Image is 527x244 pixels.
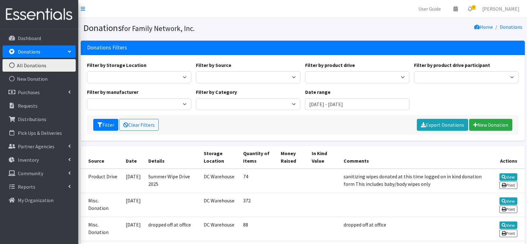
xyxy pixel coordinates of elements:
[3,73,76,85] a: New Donation
[122,217,145,241] td: [DATE]
[18,89,40,95] p: Purchases
[3,59,76,72] a: All Donations
[308,146,340,169] th: In Kind Value
[18,35,41,41] p: Dashboard
[87,61,146,69] label: Filter by Storage Location
[239,193,277,217] td: 372
[499,197,517,205] a: View
[87,88,138,96] label: Filter by manufacturer
[122,169,145,193] td: [DATE]
[3,32,76,44] a: Dashboard
[122,146,145,169] th: Date
[499,173,517,181] a: View
[3,194,76,206] a: My Organization
[145,146,200,169] th: Details
[3,127,76,139] a: Pick Ups & Deliveries
[200,217,239,241] td: DC Warehouse
[499,181,517,189] a: Print
[18,170,43,176] p: Community
[81,146,122,169] th: Source
[196,88,237,96] label: Filter by Category
[469,119,512,131] a: New Donation
[18,157,39,163] p: Inventory
[340,146,487,169] th: Comments
[18,103,38,109] p: Requests
[499,230,517,237] a: Print
[3,140,76,153] a: Partner Agencies
[477,3,524,15] a: [PERSON_NAME]
[277,146,308,169] th: Money Raised
[487,146,525,169] th: Actions
[122,193,145,217] td: [DATE]
[200,146,239,169] th: Storage Location
[18,48,40,55] p: Donations
[305,61,355,69] label: Filter by product drive
[3,154,76,166] a: Inventory
[340,217,487,241] td: dropped off at office
[18,197,54,203] p: My Organization
[3,113,76,125] a: Distributions
[305,88,330,96] label: Date range
[3,4,76,25] img: HumanEssentials
[3,99,76,112] a: Requests
[340,169,487,193] td: sanitizing wipes donated at this time logged on in kind donation form This includes baby/body wip...
[500,24,522,30] a: Donations
[3,45,76,58] a: Donations
[87,44,127,51] h3: Donations Filters
[18,143,54,150] p: Partner Agencies
[3,180,76,193] a: Reports
[499,221,517,229] a: View
[196,61,231,69] label: Filter by Source
[3,167,76,180] a: Community
[145,217,200,241] td: dropped off at office
[83,23,300,33] h1: Donations
[81,217,122,241] td: Misc. Donation
[145,169,200,193] td: Summer Wipe Drive 2025
[463,3,477,15] a: 4
[81,193,122,217] td: Misc. Donation
[18,184,35,190] p: Reports
[239,146,277,169] th: Quantity of Items
[239,217,277,241] td: 88
[474,24,493,30] a: Home
[472,5,476,10] span: 4
[18,116,46,122] p: Distributions
[239,169,277,193] td: 74
[119,119,159,131] a: Clear Filters
[305,98,410,110] input: January 1, 2011 - December 31, 2011
[414,61,490,69] label: Filter by product drive participant
[122,24,195,33] small: for Family Network, Inc.
[499,206,517,213] a: Print
[18,130,62,136] p: Pick Ups & Deliveries
[200,169,239,193] td: DC Warehouse
[200,193,239,217] td: DC Warehouse
[417,119,468,131] a: Export Donations
[93,119,118,131] button: Filter
[413,3,446,15] a: User Guide
[81,169,122,193] td: Product Drive
[3,86,76,99] a: Purchases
